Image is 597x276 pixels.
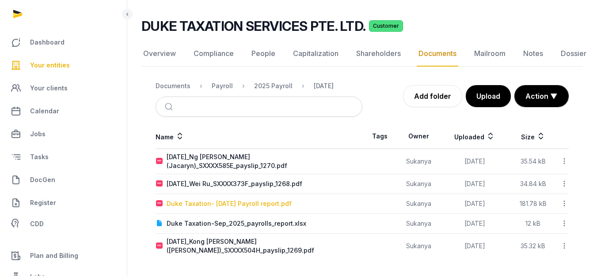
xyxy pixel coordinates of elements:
[417,41,458,67] a: Documents
[7,101,120,122] a: Calendar
[156,200,163,207] img: pdf.svg
[510,214,557,234] td: 12 kB
[464,180,485,187] span: [DATE]
[291,41,340,67] a: Capitalization
[515,86,568,107] button: Action ▼
[167,237,362,255] div: [DATE]_Kong [PERSON_NAME] ([PERSON_NAME])_SXXXX504H_payslip_1269.pdf
[254,82,293,90] div: 2025 Payroll
[156,242,163,250] img: pdf.svg
[30,198,56,208] span: Register
[30,250,78,261] span: Plan and Billing
[464,200,485,207] span: [DATE]
[167,219,306,228] div: Duke Taxation-Sep_2025_payrolls_report.xlsx
[212,82,233,90] div: Payroll
[510,234,557,259] td: 35.32 kB
[250,41,277,67] a: People
[472,41,507,67] a: Mailroom
[160,97,180,116] button: Submit
[466,85,511,107] button: Upload
[141,41,583,67] nav: Tabs
[7,215,120,233] a: CDD
[30,129,46,139] span: Jobs
[156,75,362,97] nav: Breadcrumb
[7,32,120,53] a: Dashboard
[192,41,236,67] a: Compliance
[464,242,485,250] span: [DATE]
[141,41,178,67] a: Overview
[141,18,365,34] h2: DUKE TAXATION SERVICES PTE. LTD.
[167,199,292,208] div: Duke Taxation- [DATE] Payroll report.pdf
[30,219,44,229] span: CDD
[7,146,120,168] a: Tasks
[397,194,440,214] td: Sukanya
[7,123,120,145] a: Jobs
[510,194,557,214] td: 181.78 kB
[440,124,510,149] th: Uploaded
[397,174,440,194] td: Sukanya
[510,174,557,194] td: 34.84 kB
[397,149,440,174] td: Sukanya
[30,37,65,48] span: Dashboard
[156,180,163,187] img: pdf.svg
[559,41,588,67] a: Dossier
[167,153,362,170] div: [DATE]_Ng [PERSON_NAME] (Jacaryn)_SXXXX585E_payslip_1270.pdf
[314,82,334,90] div: [DATE]
[30,106,59,116] span: Calendar
[156,220,163,227] img: document.svg
[7,169,120,190] a: DocGen
[30,152,49,162] span: Tasks
[30,60,70,71] span: Your entities
[464,157,485,165] span: [DATE]
[30,175,55,185] span: DocGen
[369,20,403,32] span: Customer
[397,234,440,259] td: Sukanya
[167,179,302,188] div: [DATE]_Wei Ru_SXXXX373F_payslip_1268.pdf
[7,78,120,99] a: Your clients
[464,220,485,227] span: [DATE]
[156,124,362,149] th: Name
[30,83,68,93] span: Your clients
[510,149,557,174] td: 35.54 kB
[403,85,462,107] a: Add folder
[510,124,557,149] th: Size
[521,41,545,67] a: Notes
[7,55,120,76] a: Your entities
[156,158,163,165] img: pdf.svg
[156,82,190,90] div: Documents
[397,124,440,149] th: Owner
[362,124,398,149] th: Tags
[7,192,120,213] a: Register
[397,214,440,234] td: Sukanya
[354,41,403,67] a: Shareholders
[7,245,120,266] a: Plan and Billing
